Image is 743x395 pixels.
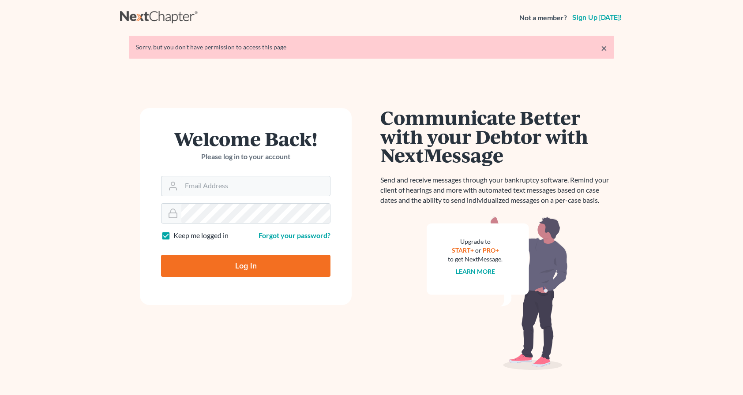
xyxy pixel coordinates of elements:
span: or [475,246,481,254]
a: Sign up [DATE]! [570,14,623,21]
strong: Not a member? [519,13,567,23]
img: nextmessage_bg-59042aed3d76b12b5cd301f8e5b87938c9018125f34e5fa2b7a6b67550977c72.svg [427,216,568,370]
a: × [601,43,607,53]
input: Log In [161,255,330,277]
a: PRO+ [483,246,499,254]
p: Send and receive messages through your bankruptcy software. Remind your client of hearings and mo... [380,175,614,205]
h1: Communicate Better with your Debtor with NextMessage [380,108,614,164]
div: Sorry, but you don't have permission to access this page [136,43,607,52]
div: to get NextMessage. [448,255,503,264]
p: Please log in to your account [161,152,330,162]
div: Upgrade to [448,237,503,246]
a: Learn more [456,268,495,275]
a: START+ [452,246,474,254]
a: Forgot your password? [259,231,330,239]
input: Email Address [181,176,330,196]
h1: Welcome Back! [161,129,330,148]
label: Keep me logged in [173,231,229,241]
